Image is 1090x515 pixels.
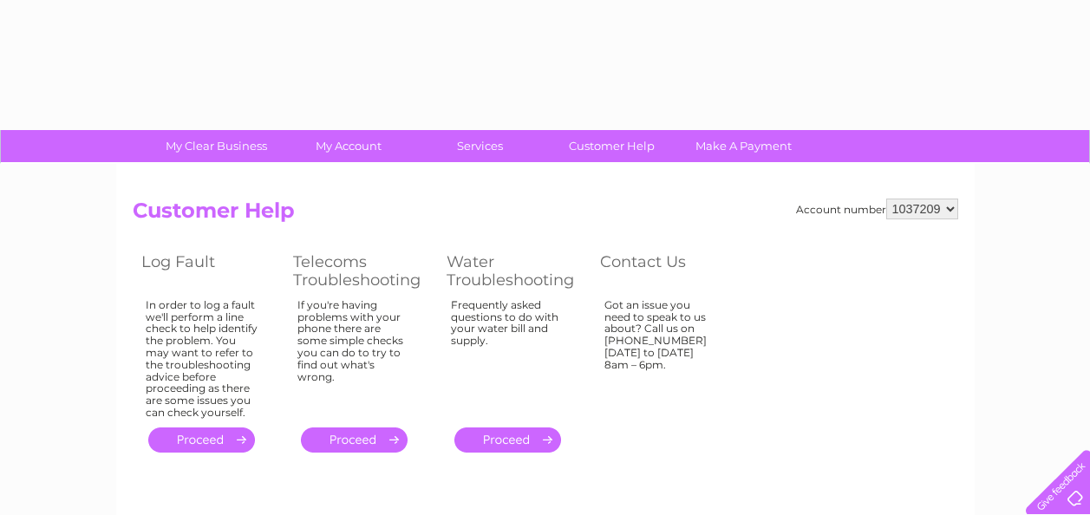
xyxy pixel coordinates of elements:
a: . [454,427,561,453]
th: Water Troubleshooting [438,248,591,294]
th: Telecoms Troubleshooting [284,248,438,294]
a: Make A Payment [672,130,815,162]
a: My Clear Business [145,130,288,162]
a: Services [408,130,552,162]
a: Customer Help [540,130,683,162]
div: Frequently asked questions to do with your water bill and supply. [451,299,565,412]
div: In order to log a fault we'll perform a line check to help identify the problem. You may want to ... [146,299,258,419]
a: . [148,427,255,453]
a: . [301,427,408,453]
th: Contact Us [591,248,743,294]
div: Got an issue you need to speak to us about? Call us on [PHONE_NUMBER] [DATE] to [DATE] 8am – 6pm. [604,299,717,412]
div: Account number [796,199,958,219]
h2: Customer Help [133,199,958,231]
th: Log Fault [133,248,284,294]
div: If you're having problems with your phone there are some simple checks you can do to try to find ... [297,299,412,412]
a: My Account [277,130,420,162]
